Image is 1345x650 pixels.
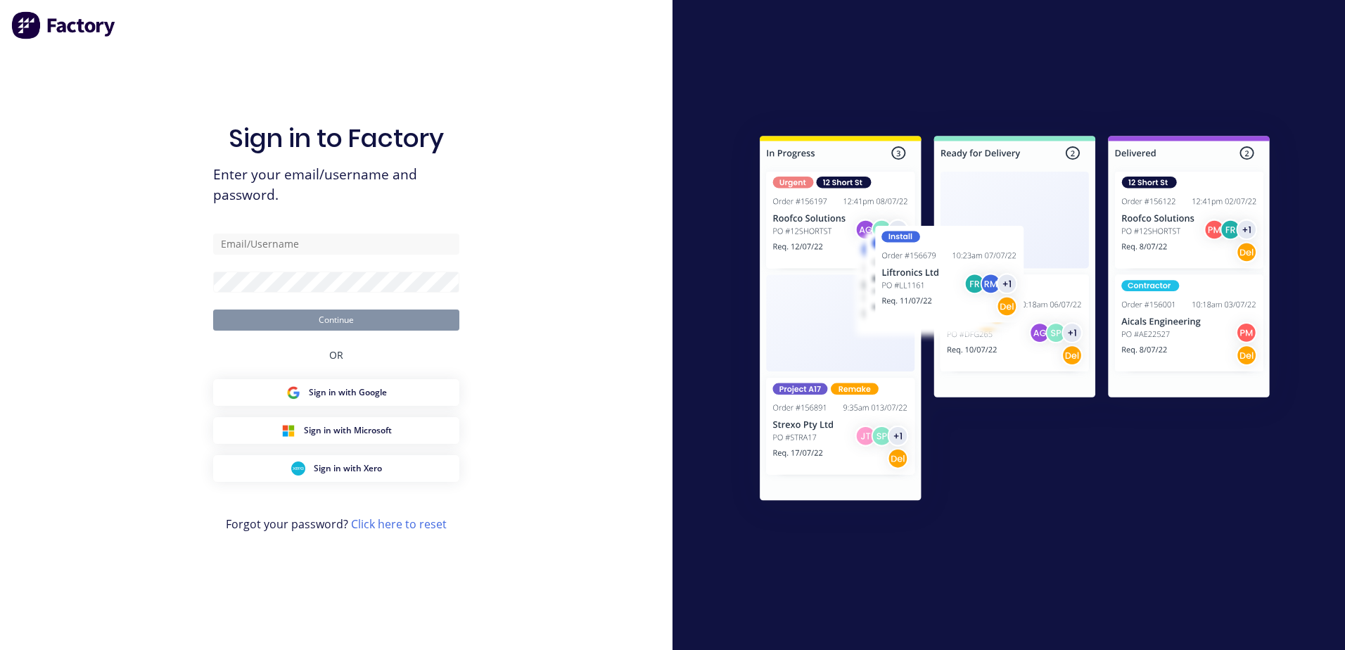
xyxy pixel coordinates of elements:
[213,310,459,331] button: Continue
[213,379,459,406] button: Google Sign inSign in with Google
[286,385,300,400] img: Google Sign in
[329,331,343,379] div: OR
[213,234,459,255] input: Email/Username
[309,386,387,399] span: Sign in with Google
[213,417,459,444] button: Microsoft Sign inSign in with Microsoft
[229,123,444,153] h1: Sign in to Factory
[213,165,459,205] span: Enter your email/username and password.
[304,424,392,437] span: Sign in with Microsoft
[226,516,447,533] span: Forgot your password?
[213,455,459,482] button: Xero Sign inSign in with Xero
[11,11,117,39] img: Factory
[351,516,447,532] a: Click here to reset
[291,461,305,476] img: Xero Sign in
[314,462,382,475] span: Sign in with Xero
[281,423,295,438] img: Microsoft Sign in
[729,108,1301,534] img: Sign in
